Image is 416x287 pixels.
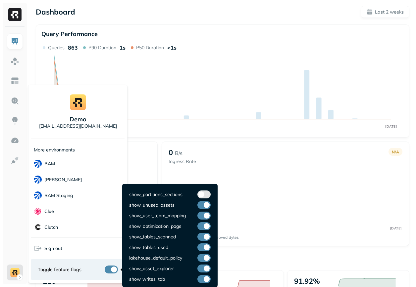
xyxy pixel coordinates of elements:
[38,266,81,273] span: Toggle feature flags
[129,255,182,261] p: lakehouse_default_policy
[34,176,42,184] img: BAM Dev
[34,207,42,215] img: Clue
[70,94,86,110] img: demo
[129,276,165,282] p: show_writes_tab
[129,213,186,219] p: show_user_team_mapping
[44,208,54,215] p: Clue
[129,244,168,251] p: show_tables_used
[129,234,176,240] p: show_tables_scanned
[34,147,75,153] p: More environments
[34,160,42,168] img: BAM
[44,161,55,167] p: BAM
[44,224,58,230] p: Clutch
[70,115,86,123] p: demo
[34,191,42,199] img: BAM Staging
[44,192,73,199] p: BAM Staging
[129,202,175,208] p: show_unused_assets
[34,223,42,231] img: Clutch
[44,177,82,183] p: [PERSON_NAME]
[129,266,174,272] p: show_asset_explorer
[129,223,182,229] p: show_optimization_page
[39,123,117,129] p: [EMAIL_ADDRESS][DOMAIN_NAME]
[129,191,182,198] p: show_partitions_sections
[44,245,62,252] span: Sign out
